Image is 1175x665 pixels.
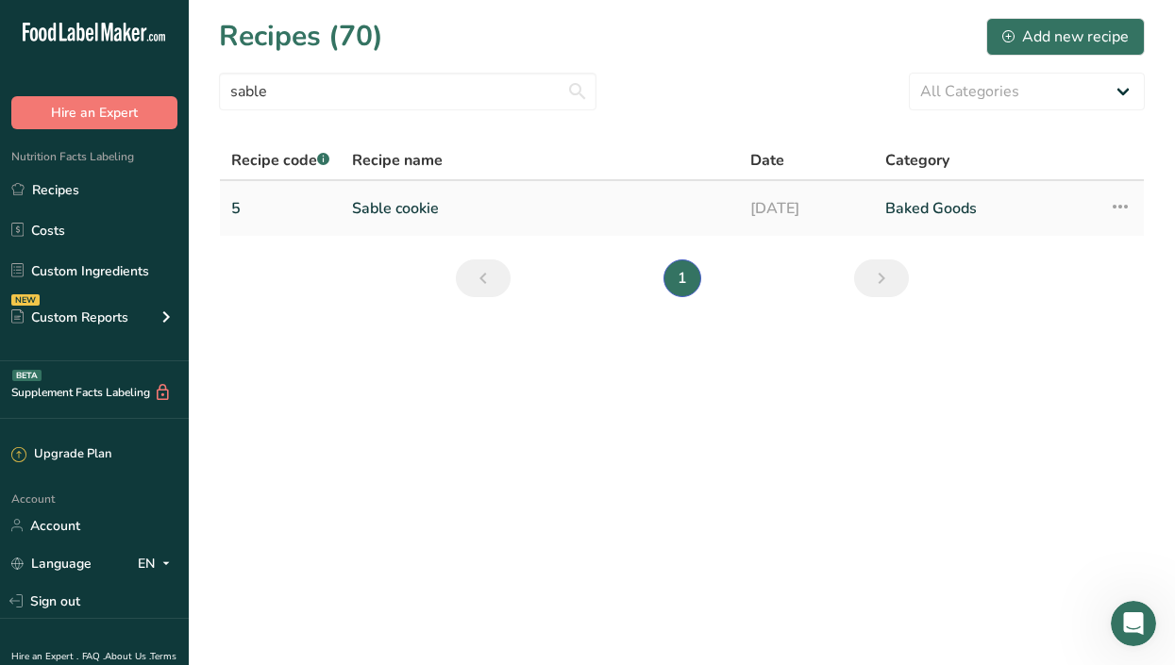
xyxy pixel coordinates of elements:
span: Date [750,149,784,172]
div: NEW [11,294,40,306]
button: Add new recipe [986,18,1145,56]
a: Next page [854,259,909,297]
div: Add new recipe [1002,25,1129,48]
a: About Us . [105,650,150,663]
span: Recipe name [352,149,443,172]
a: FAQ . [82,650,105,663]
a: Language [11,547,92,580]
div: Custom Reports [11,308,128,327]
iframe: Intercom live chat [1111,601,1156,646]
span: Category [885,149,949,172]
div: BETA [12,370,42,381]
input: Search for recipe [219,73,596,110]
a: Baked Goods [885,189,1086,228]
div: EN [138,552,177,574]
span: Recipe code [231,150,329,171]
a: [DATE] [750,189,863,228]
a: Previous page [456,259,511,297]
button: Hire an Expert [11,96,177,129]
a: Hire an Expert . [11,650,78,663]
a: 5 [231,189,329,228]
a: Sable cookie [352,189,728,228]
h1: Recipes (70) [219,15,383,58]
div: Upgrade Plan [11,445,111,464]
